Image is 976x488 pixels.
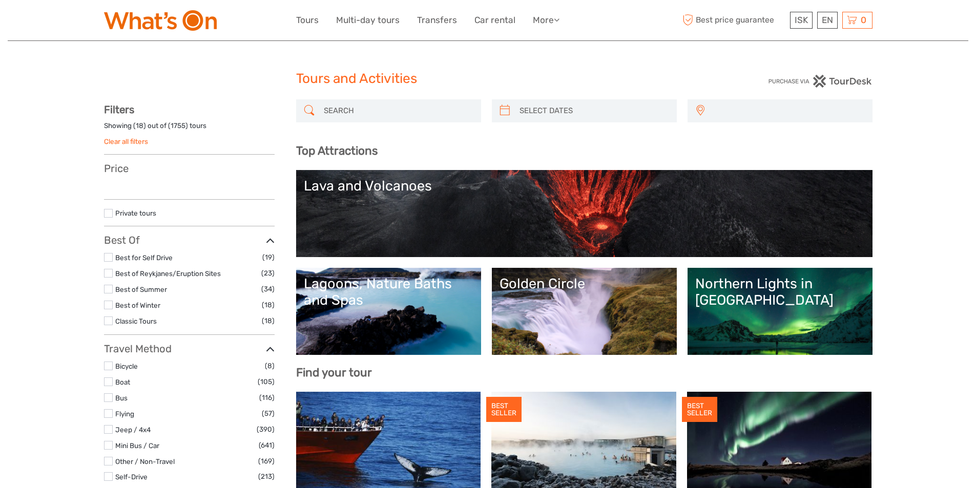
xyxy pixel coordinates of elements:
[259,439,275,451] span: (641)
[259,392,275,404] span: (116)
[304,275,473,347] a: Lagoons, Nature Baths and Spas
[682,397,717,422] div: BEST SELLER
[262,299,275,311] span: (18)
[296,144,378,158] b: Top Attractions
[171,121,185,131] label: 1755
[104,103,134,116] strong: Filters
[304,275,473,309] div: Lagoons, Nature Baths and Spas
[115,441,159,450] a: Mini Bus / Car
[257,423,275,435] span: (390)
[262,251,275,263] span: (19)
[261,283,275,295] span: (34)
[336,13,400,28] a: Multi-day tours
[320,102,476,120] input: SEARCH
[859,15,868,25] span: 0
[115,209,156,217] a: Private tours
[104,137,148,145] a: Clear all filters
[265,360,275,372] span: (8)
[417,13,457,28] a: Transfers
[262,315,275,327] span: (18)
[500,275,669,347] a: Golden Circle
[115,285,167,293] a: Best of Summer
[115,378,130,386] a: Boat
[115,426,151,434] a: Jeep / 4x4
[258,376,275,388] span: (105)
[486,397,522,422] div: BEST SELLER
[104,234,275,246] h3: Best Of
[695,275,865,347] a: Northern Lights in [GEOGRAPHIC_DATA]
[296,13,319,28] a: Tours
[680,12,787,29] span: Best price guarantee
[474,13,515,28] a: Car rental
[104,162,275,175] h3: Price
[262,408,275,419] span: (57)
[115,301,160,309] a: Best of Winter
[258,455,275,467] span: (169)
[115,362,138,370] a: Bicycle
[261,267,275,279] span: (23)
[304,178,865,194] div: Lava and Volcanoes
[817,12,838,29] div: EN
[304,178,865,249] a: Lava and Volcanoes
[115,473,148,481] a: Self-Drive
[104,343,275,355] h3: Travel Method
[695,275,865,309] div: Northern Lights in [GEOGRAPHIC_DATA]
[104,10,217,31] img: What's On
[768,75,872,88] img: PurchaseViaTourDesk.png
[296,366,372,379] b: Find your tour
[500,275,669,292] div: Golden Circle
[115,253,173,262] a: Best for Self Drive
[795,15,808,25] span: ISK
[136,121,143,131] label: 18
[258,471,275,482] span: (213)
[296,71,680,87] h1: Tours and Activities
[115,317,157,325] a: Classic Tours
[115,410,134,418] a: Flying
[515,102,672,120] input: SELECT DATES
[533,13,559,28] a: More
[104,121,275,137] div: Showing ( ) out of ( ) tours
[115,269,221,278] a: Best of Reykjanes/Eruption Sites
[115,394,128,402] a: Bus
[115,457,175,465] a: Other / Non-Travel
